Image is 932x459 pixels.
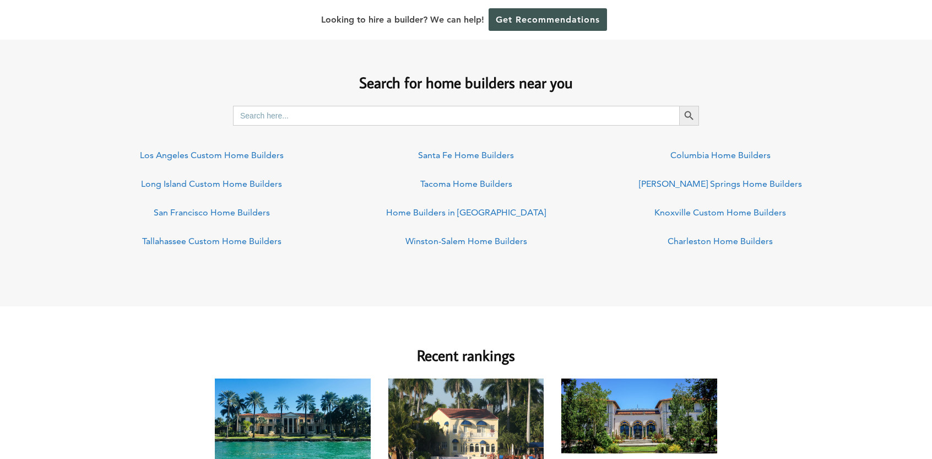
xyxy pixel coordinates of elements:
a: Knoxville Custom Home Builders [654,207,786,218]
input: Search here... [233,106,679,126]
a: Los Angeles Custom Home Builders [140,150,284,160]
a: Long Island Custom Home Builders [141,179,282,189]
a: Home Builders in [GEOGRAPHIC_DATA] [386,207,546,218]
h2: Recent rankings [215,328,717,366]
a: Get Recommendations [489,8,607,31]
a: [PERSON_NAME] Springs Home Builders [639,179,802,189]
a: Charleston Home Builders [668,236,773,246]
svg: Search [683,110,695,122]
a: Columbia Home Builders [670,150,771,160]
iframe: Drift Widget Chat Controller [720,380,919,446]
a: Tacoma Home Builders [420,179,512,189]
a: Santa Fe Home Builders [418,150,514,160]
a: San Francisco Home Builders [154,207,270,218]
a: Tallahassee Custom Home Builders [142,236,281,246]
a: Winston-Salem Home Builders [405,236,527,246]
